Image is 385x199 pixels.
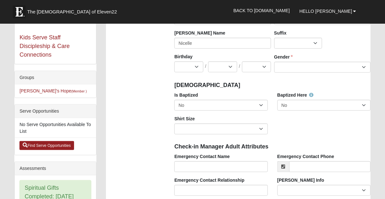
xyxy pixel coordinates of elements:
a: Hello [PERSON_NAME] [295,3,361,19]
a: Back to [DOMAIN_NAME] [229,3,295,19]
label: [PERSON_NAME] Name [174,30,225,36]
label: Birthday [174,53,192,60]
label: Is Baptized [174,92,198,98]
span: Hello [PERSON_NAME] [299,9,352,14]
li: No Serve Opportunities Available To List [15,118,96,138]
a: The [DEMOGRAPHIC_DATA] of Eleven22 [10,2,137,18]
label: [PERSON_NAME] Info [277,177,324,183]
div: Groups [15,71,96,84]
img: Eleven22 logo [13,5,26,18]
h4: Check-in Manager Adult Attributes [174,143,370,150]
label: Emergency Contact Phone [277,153,334,160]
label: Suffix [274,30,287,36]
a: [PERSON_NAME]'s Hope(Member ) [19,88,87,93]
a: Find Serve Opportunities [19,141,74,150]
label: Emergency Contact Name [174,153,230,160]
label: Shirt Size [174,115,195,122]
a: Kids Serve Staff Discipleship & Care Connections [19,34,70,58]
div: Serve Opportunities [15,105,96,118]
small: (Member ) [71,89,87,93]
label: Gender [274,54,293,60]
div: Assessments [15,162,96,175]
label: Baptized Here [277,92,313,98]
span: / [239,63,240,70]
span: / [205,63,207,70]
h4: [DEMOGRAPHIC_DATA] [174,82,370,89]
label: Emergency Contact Relationship [174,177,244,183]
span: The [DEMOGRAPHIC_DATA] of Eleven22 [27,9,117,15]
